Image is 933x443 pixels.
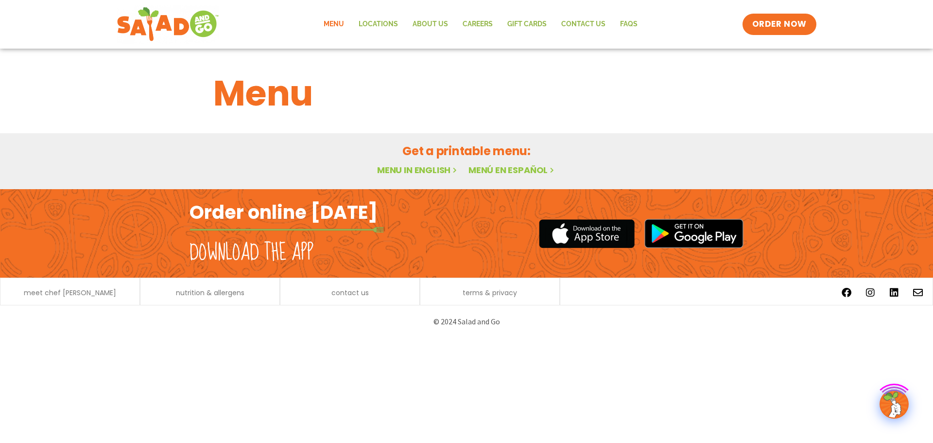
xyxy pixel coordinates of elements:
h1: Menu [213,67,720,120]
span: ORDER NOW [752,18,807,30]
nav: Menu [316,13,645,35]
a: FAQs [613,13,645,35]
img: appstore [539,218,635,249]
a: GIFT CARDS [500,13,554,35]
a: contact us [331,289,369,296]
img: google_play [644,219,743,248]
a: Contact Us [554,13,613,35]
img: fork [190,227,384,232]
p: © 2024 Salad and Go [194,315,739,328]
h2: Download the app [190,239,313,266]
a: terms & privacy [463,289,517,296]
a: About Us [405,13,455,35]
a: meet chef [PERSON_NAME] [24,289,116,296]
a: nutrition & allergens [176,289,244,296]
a: Menú en español [468,164,556,176]
a: Menu [316,13,351,35]
img: new-SAG-logo-768×292 [117,5,219,44]
a: Careers [455,13,500,35]
a: Menu in English [377,164,459,176]
h2: Order online [DATE] [190,200,378,224]
a: ORDER NOW [743,14,816,35]
h2: Get a printable menu: [213,142,720,159]
a: Locations [351,13,405,35]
